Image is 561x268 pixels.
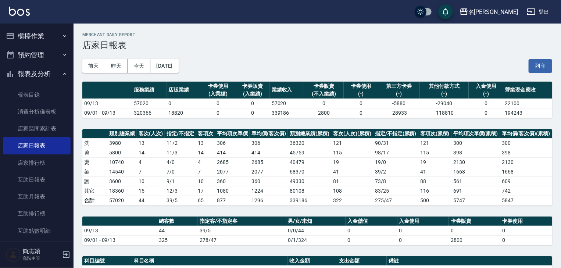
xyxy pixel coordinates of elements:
div: 其他付款方式 [422,82,467,90]
button: 預約管理 [3,46,71,65]
td: 2685 [250,157,288,167]
th: 服務業績 [132,82,167,99]
td: 2077 [250,167,288,176]
td: 360 [215,176,250,186]
td: 275/47 [373,196,418,205]
td: 0 [344,99,378,108]
th: 卡券販賣 [449,217,500,226]
td: 44 [157,226,198,235]
td: 2800 [449,235,500,245]
td: 90 / 31 [373,138,418,148]
th: 入金儲值 [346,217,397,226]
td: 49330 [288,176,331,186]
td: 325 [157,235,198,245]
td: 1296 [250,196,288,205]
th: 科目名稱 [132,256,288,266]
h2: Merchant Daily Report [82,32,552,37]
td: 燙 [82,157,107,167]
td: 0 [235,99,270,108]
td: 0 [449,226,500,235]
table: a dense table [82,82,552,118]
td: 398 [500,148,552,157]
a: 互助點數明細 [3,222,71,239]
td: 108 [331,186,373,196]
td: -28933 [378,108,420,118]
th: 店販業績 [167,82,201,99]
td: 0 [397,235,449,245]
button: 昨天 [105,59,128,73]
td: 19 [418,157,451,167]
td: -5880 [378,99,420,108]
td: 染 [82,167,107,176]
th: 男/女/未知 [286,217,346,226]
td: 11 / 3 [165,148,196,157]
th: 收入金額 [288,256,337,266]
td: 39/5 [198,226,286,235]
div: (入業績) [203,90,234,98]
td: 45759 [288,148,331,157]
button: 今天 [128,59,151,73]
td: 0 [346,235,397,245]
a: 互助月報表 [3,188,71,205]
td: 0 [397,226,449,235]
td: 1668 [500,167,552,176]
div: 第三方卡券 [380,82,418,90]
th: 指定/不指定(累積) [373,129,418,139]
td: 19 / 0 [373,157,418,167]
td: 2130 [451,157,500,167]
th: 客次(人次)(累積) [331,129,373,139]
td: 13 [137,138,165,148]
td: 22100 [503,99,552,108]
td: 7 [196,167,215,176]
th: 指定/不指定 [165,129,196,139]
td: 742 [500,186,552,196]
button: 名[PERSON_NAME] [457,4,521,19]
td: 73 / 8 [373,176,418,186]
td: 36320 [288,138,331,148]
td: 10740 [107,157,137,167]
td: 剪 [82,148,107,157]
td: 68370 [288,167,331,176]
th: 類別總業績 [107,129,137,139]
th: 單均價(客次價)(累積) [500,129,552,139]
th: 營業現金應收 [503,82,552,99]
td: 2685 [215,157,250,167]
div: (-) [346,90,376,98]
td: 339186 [270,108,304,118]
td: 57020 [107,196,137,205]
td: 278/47 [198,235,286,245]
td: 39 / 2 [373,167,418,176]
td: 12 / 3 [165,186,196,196]
th: 類別總業績(累積) [288,129,331,139]
th: 卡券使用 [500,217,552,226]
div: 名[PERSON_NAME] [468,7,518,17]
td: 414 [250,148,288,157]
th: 客項次 [196,129,215,139]
td: 1080 [215,186,250,196]
div: (-) [380,90,418,98]
td: 0/1/324 [286,235,346,245]
td: 41 [418,167,451,176]
a: 消費分析儀表板 [3,103,71,120]
td: 13 [196,138,215,148]
td: 320366 [132,108,167,118]
td: 2130 [500,157,552,167]
div: 卡券使用 [346,82,376,90]
td: 0 [235,108,270,118]
th: 備註 [387,256,552,266]
td: 0 [344,108,378,118]
img: Logo [9,7,30,16]
td: 護 [82,176,107,186]
a: 互助排行榜 [3,205,71,222]
th: 客項次(累積) [418,129,451,139]
td: 0/0/44 [286,226,346,235]
td: 88 [418,176,451,186]
td: 7 [137,167,165,176]
td: 39/5 [165,196,196,205]
td: 2077 [215,167,250,176]
td: 306 [215,138,250,148]
td: 18820 [167,108,201,118]
td: 7 / 0 [165,167,196,176]
td: 1224 [250,186,288,196]
td: 合計 [82,196,107,205]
